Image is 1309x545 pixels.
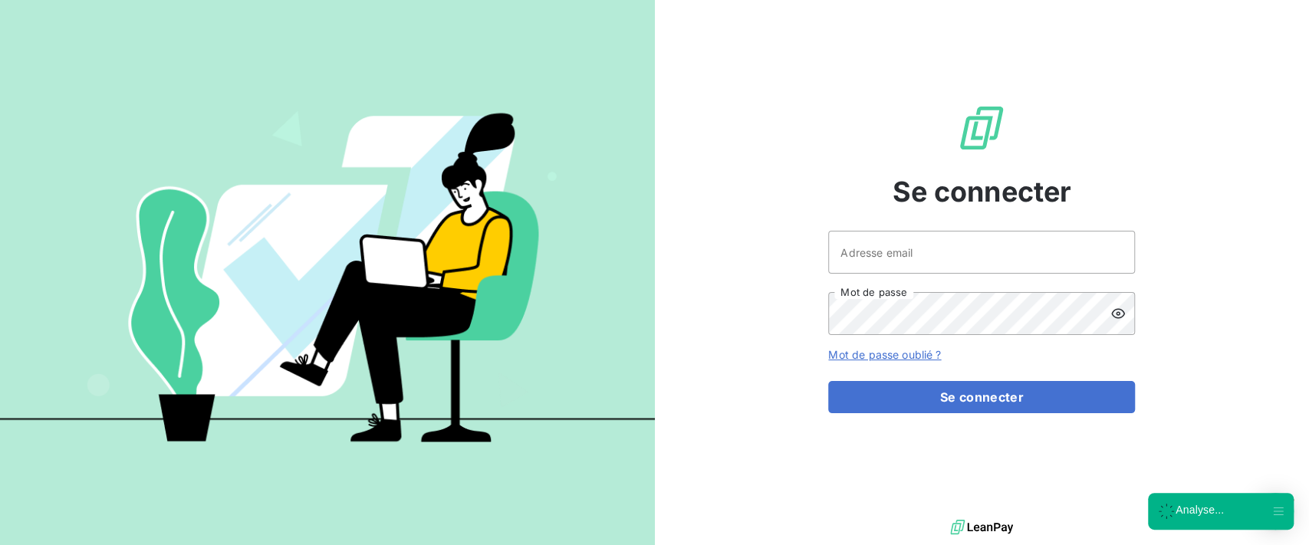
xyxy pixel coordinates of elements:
input: placeholder [828,231,1135,274]
span: Se connecter [892,171,1071,212]
button: Se connecter [828,381,1135,413]
a: Mot de passe oublié ? [828,348,941,361]
img: Logo LeanPay [957,103,1006,153]
img: logo [950,516,1013,539]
